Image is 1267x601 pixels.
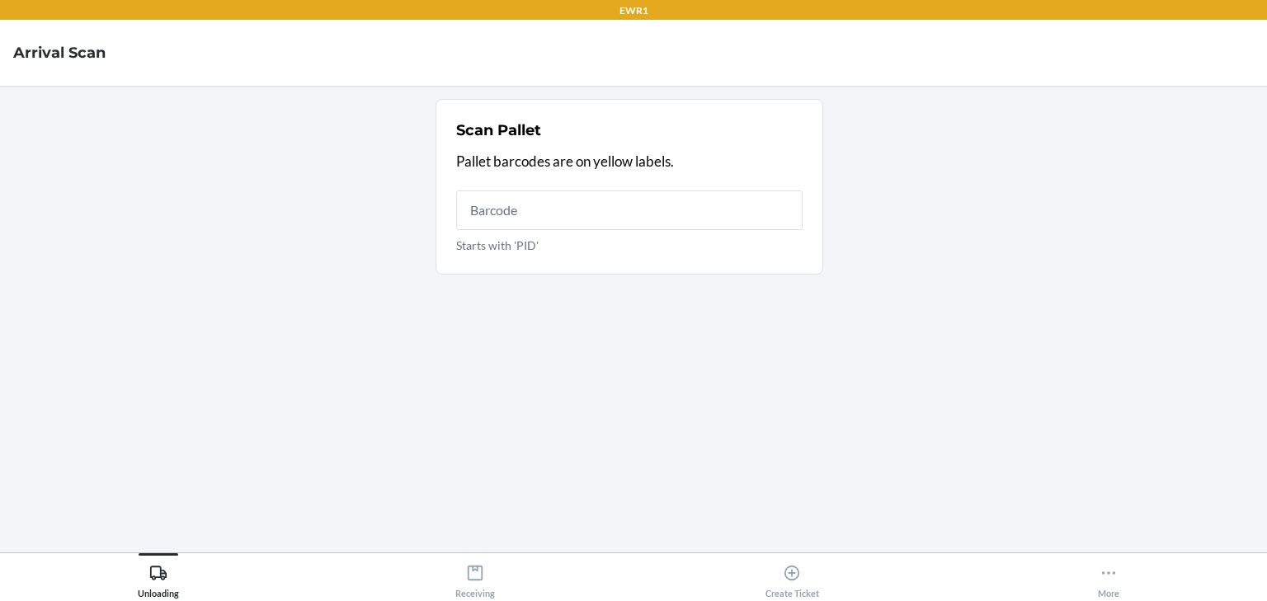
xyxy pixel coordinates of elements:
h2: Scan Pallet [456,120,541,141]
div: More [1098,557,1119,599]
h4: Arrival Scan [13,42,106,63]
p: EWR1 [619,3,648,18]
button: Create Ticket [633,553,950,599]
button: More [950,553,1267,599]
p: Pallet barcodes are on yellow labels. [456,151,803,172]
div: Create Ticket [765,557,819,599]
p: Starts with 'PID' [456,237,803,254]
div: Unloading [138,557,179,599]
input: Starts with 'PID' [456,190,803,230]
div: Receiving [455,557,495,599]
button: Receiving [317,553,633,599]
